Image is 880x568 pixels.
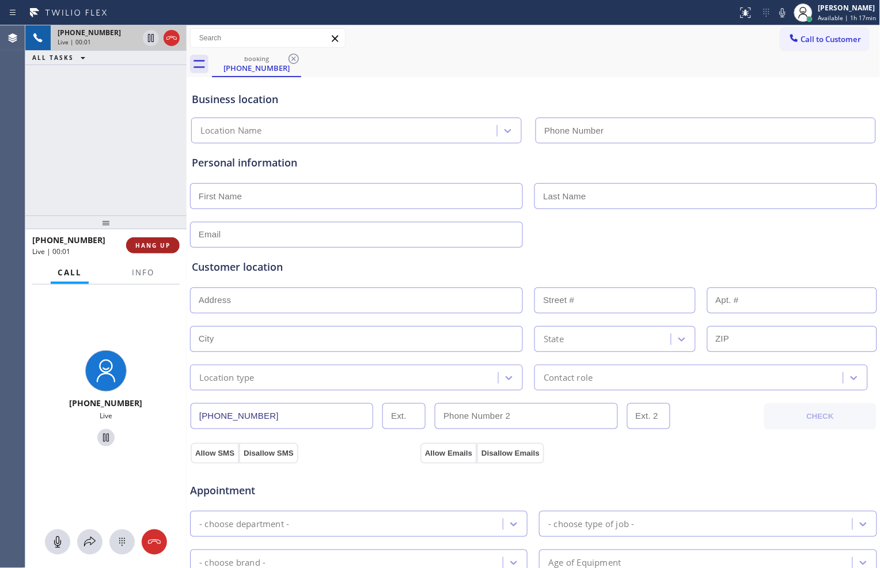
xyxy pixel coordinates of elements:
[190,287,523,313] input: Address
[143,30,159,46] button: Hold Customer
[548,517,634,531] div: - choose type of job -
[192,155,875,171] div: Personal information
[191,29,345,47] input: Search
[477,443,544,464] button: Disallow Emails
[627,403,670,429] input: Ext. 2
[213,63,300,73] div: [PHONE_NUMBER]
[142,529,167,555] button: Hang up
[97,429,115,446] button: Hold Customer
[191,443,239,464] button: Allow SMS
[534,287,695,313] input: Street #
[135,241,170,249] span: HANG UP
[191,403,373,429] input: Phone Number
[190,483,418,498] span: Appointment
[536,118,875,143] input: Phone Number
[213,51,300,76] div: (650) 212-8636
[199,517,289,531] div: - choose department -
[420,443,477,464] button: Allow Emails
[190,222,523,248] input: Email
[544,332,564,346] div: State
[45,529,70,555] button: Mute
[58,38,91,46] span: Live | 00:01
[707,287,877,313] input: Apt. #
[32,234,105,245] span: [PHONE_NUMBER]
[190,326,523,352] input: City
[164,30,180,46] button: Hang up
[109,529,135,555] button: Open dialpad
[707,326,877,352] input: ZIP
[239,443,298,464] button: Disallow SMS
[58,267,82,278] span: Call
[125,262,161,284] button: Info
[70,397,143,408] span: [PHONE_NUMBER]
[32,54,74,62] span: ALL TASKS
[190,183,523,209] input: First Name
[58,28,121,37] span: [PHONE_NUMBER]
[534,183,877,209] input: Last Name
[544,371,593,384] div: Contact role
[100,411,112,421] span: Live
[51,262,89,284] button: Call
[818,14,877,22] span: Available | 1h 17min
[132,267,154,278] span: Info
[32,247,70,256] span: Live | 00:01
[192,92,875,107] div: Business location
[801,34,862,44] span: Call to Customer
[25,51,97,65] button: ALL TASKS
[192,259,875,275] div: Customer location
[781,28,869,50] button: Call to Customer
[200,124,262,138] div: Location Name
[77,529,103,555] button: Open directory
[775,5,791,21] button: Mute
[818,3,877,13] div: [PERSON_NAME]
[382,403,426,429] input: Ext.
[435,403,617,429] input: Phone Number 2
[764,403,877,430] button: CHECK
[126,237,180,253] button: HANG UP
[199,371,255,384] div: Location type
[213,54,300,63] div: booking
